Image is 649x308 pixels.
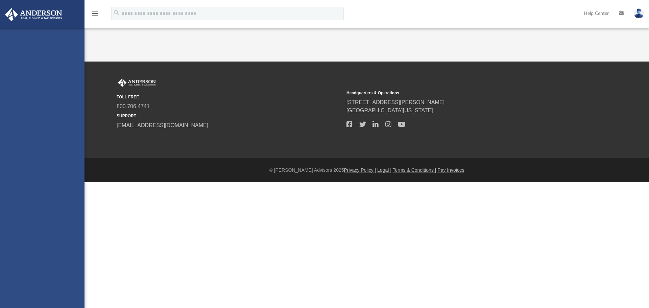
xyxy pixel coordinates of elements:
a: [STREET_ADDRESS][PERSON_NAME] [346,99,444,105]
a: Privacy Policy | [344,167,376,173]
i: search [113,9,120,17]
img: Anderson Advisors Platinum Portal [117,78,157,87]
a: Legal | [377,167,391,173]
a: menu [91,13,99,18]
small: TOLL FREE [117,94,342,100]
a: 800.706.4741 [117,103,150,109]
a: Pay Invoices [437,167,464,173]
a: Terms & Conditions | [393,167,436,173]
a: [EMAIL_ADDRESS][DOMAIN_NAME] [117,122,208,128]
i: menu [91,9,99,18]
img: User Pic [634,8,644,18]
a: [GEOGRAPHIC_DATA][US_STATE] [346,108,433,113]
img: Anderson Advisors Platinum Portal [3,8,64,21]
div: © [PERSON_NAME] Advisors 2025 [85,167,649,174]
small: SUPPORT [117,113,342,119]
small: Headquarters & Operations [346,90,572,96]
